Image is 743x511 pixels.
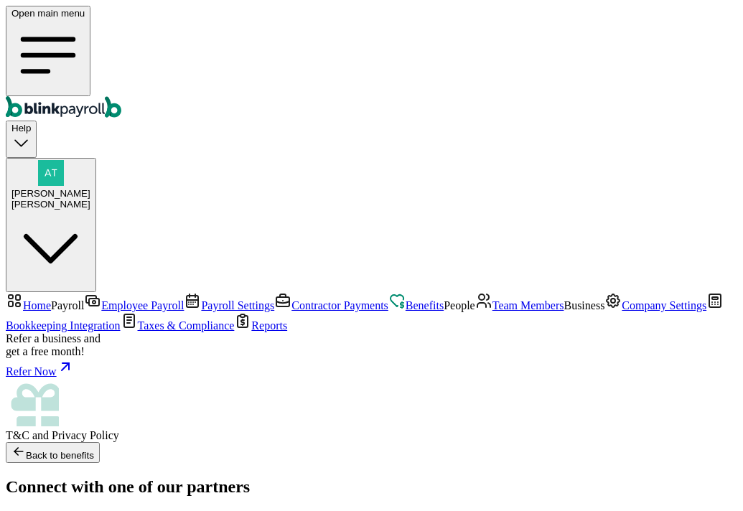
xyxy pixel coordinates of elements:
[6,429,119,441] span: and
[622,299,706,311] span: Company Settings
[51,299,84,311] span: Payroll
[6,299,51,311] a: Home
[138,319,235,332] span: Taxes & Compliance
[184,299,274,311] a: Payroll Settings
[234,319,287,332] a: Reports
[23,299,51,311] span: Home
[11,188,90,199] span: [PERSON_NAME]
[6,6,90,96] button: Open main menu
[444,299,475,311] span: People
[291,299,388,311] span: Contractor Payments
[11,199,90,210] div: [PERSON_NAME]
[11,444,94,461] div: Back to benefits
[11,8,85,19] span: Open main menu
[6,332,737,358] div: Refer a business and get a free month!
[406,299,444,311] span: Benefits
[388,299,444,311] a: Benefits
[251,319,287,332] span: Reports
[6,477,737,497] h2: Connect with one of our partners
[201,299,274,311] span: Payroll Settings
[121,319,235,332] a: Taxes & Compliance
[6,6,737,121] nav: Global
[492,299,564,311] span: Team Members
[101,299,184,311] span: Employee Payroll
[6,442,100,463] button: Back to benefits
[6,319,121,332] span: Bookkeeping Integration
[6,429,29,441] span: T&C
[475,299,564,311] a: Team Members
[604,299,706,311] a: Company Settings
[564,299,604,311] span: Business
[671,442,743,511] iframe: Chat Widget
[6,121,37,157] button: Help
[11,123,31,133] span: Help
[6,158,96,293] button: [PERSON_NAME][PERSON_NAME]
[274,299,388,311] a: Contractor Payments
[52,429,119,441] span: Privacy Policy
[6,292,737,442] nav: Sidebar
[6,358,737,378] a: Refer Now
[84,299,184,311] a: Employee Payroll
